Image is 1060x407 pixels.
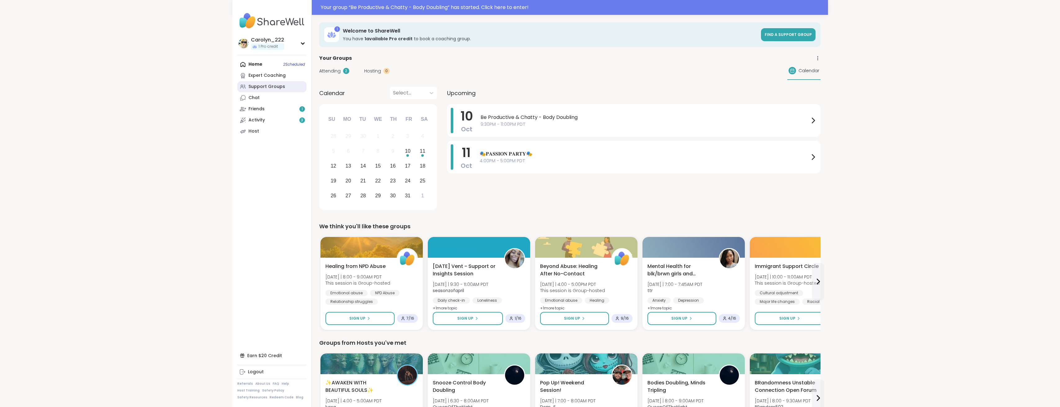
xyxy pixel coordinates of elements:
[251,37,284,43] div: Carolyn_222
[761,28,816,41] a: Find a support group
[390,191,396,200] div: 30
[755,379,819,394] span: BRandomness Unstable Connection Open Forum
[375,162,381,170] div: 15
[420,162,425,170] div: 18
[540,297,582,304] div: Emotional abuse
[325,312,395,325] button: Sign Up
[237,81,306,92] a: Support Groups
[343,28,757,34] h3: Welcome to ShareWell
[391,132,394,140] div: 2
[237,382,253,386] a: Referrals
[457,316,473,321] span: Sign Up
[327,160,340,173] div: Choose Sunday, October 12th, 2025
[401,160,414,173] div: Choose Friday, October 17th, 2025
[325,280,390,286] span: This session is Group-hosted
[728,316,736,321] span: 4 / 16
[360,162,366,170] div: 14
[433,312,503,325] button: Sign Up
[720,365,739,385] img: QueenOfTheNight
[237,115,306,126] a: Activity3
[248,72,286,79] div: Expert Coaching
[346,162,351,170] div: 13
[343,36,757,42] h3: You have to book a coaching group.
[540,398,596,404] span: [DATE] | 7:00 - 8:00AM PDT
[386,130,400,143] div: Not available Thursday, October 2nd, 2025
[505,365,524,385] img: QueenOfTheNight
[325,299,378,305] div: Relationship struggles
[360,191,366,200] div: 28
[406,132,409,140] div: 3
[720,249,739,268] img: ttr
[405,147,410,155] div: 10
[612,249,632,268] img: ShareWell
[346,191,351,200] div: 27
[398,249,417,268] img: ShareWell
[327,145,340,158] div: Not available Sunday, October 5th, 2025
[647,281,702,287] span: [DATE] | 7:00 - 7:45AM PDT
[505,249,524,268] img: seasonzofapril
[360,177,366,185] div: 21
[325,274,390,280] span: [DATE] | 8:00 - 9:00AM PDT
[401,145,414,158] div: Choose Friday, October 10th, 2025
[340,112,354,126] div: Mo
[461,125,472,133] span: Oct
[798,68,819,74] span: Calendar
[356,174,370,187] div: Choose Tuesday, October 21st, 2025
[346,132,351,140] div: 29
[416,130,429,143] div: Not available Saturday, October 4th, 2025
[331,177,336,185] div: 19
[417,112,431,126] div: Sa
[406,316,414,321] span: 7 / 16
[327,174,340,187] div: Choose Sunday, October 19th, 2025
[416,160,429,173] div: Choose Saturday, October 18th, 2025
[273,382,279,386] a: FAQ
[621,316,629,321] span: 9 / 16
[349,316,365,321] span: Sign Up
[401,130,414,143] div: Not available Friday, October 3rd, 2025
[480,150,809,158] span: 🎭𝐏𝐀𝐒𝐒𝐈𝐎𝐍 𝐏𝐀𝐑𝐓𝐘🎭
[347,147,350,155] div: 6
[237,366,306,378] a: Logout
[755,274,820,280] span: [DATE] | 10:00 - 11:00AM PDT
[334,26,340,32] div: 1
[319,222,821,231] div: We think you'll like these groups
[585,297,609,304] div: Healing
[755,398,811,404] span: [DATE] | 8:00 - 9:30AM PDT
[342,145,355,158] div: Not available Monday, October 6th, 2025
[325,263,386,270] span: Healing from NPD Abuse
[325,379,390,394] span: ✨AWAKEN WITH BEAUTIFUL SOULS✨
[755,290,803,296] div: Cultural adjustment
[387,112,400,126] div: Th
[540,312,609,325] button: Sign Up
[420,177,425,185] div: 25
[319,89,345,97] span: Calendar
[472,297,502,304] div: Loneliness
[365,36,413,42] b: 1 available Pro credit
[342,174,355,187] div: Choose Monday, October 20th, 2025
[237,70,306,81] a: Expert Coaching
[433,379,497,394] span: Snooze Control Body Doubling
[420,147,425,155] div: 11
[356,130,370,143] div: Not available Tuesday, September 30th, 2025
[248,128,259,134] div: Host
[356,112,369,126] div: Tu
[327,130,340,143] div: Not available Sunday, September 28th, 2025
[371,160,385,173] div: Choose Wednesday, October 15th, 2025
[255,382,270,386] a: About Us
[405,162,410,170] div: 17
[270,395,293,400] a: Redeem Code
[248,117,265,123] div: Activity
[377,147,379,155] div: 8
[371,174,385,187] div: Choose Wednesday, October 22nd, 2025
[612,365,632,385] img: Dom_F
[319,68,341,74] span: Attending
[401,174,414,187] div: Choose Friday, October 24th, 2025
[342,130,355,143] div: Not available Monday, September 29th, 2025
[755,299,800,305] div: Major life changes
[462,144,471,161] span: 11
[540,281,605,287] span: [DATE] | 4:00 - 5:00PM PDT
[515,316,521,321] span: 1 / 16
[405,177,410,185] div: 24
[802,299,839,305] div: Racial identity
[386,174,400,187] div: Choose Thursday, October 23rd, 2025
